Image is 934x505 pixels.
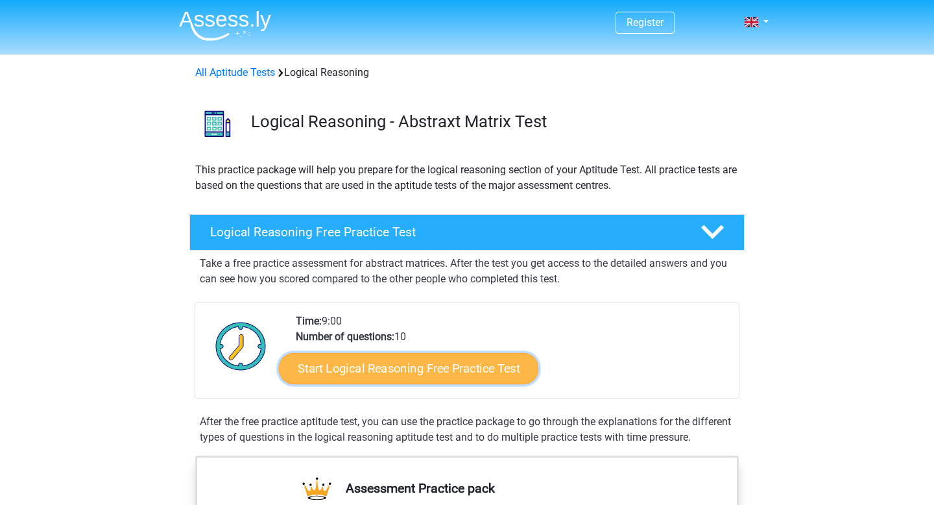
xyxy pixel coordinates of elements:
b: Time: [296,315,322,327]
div: After the free practice aptitude test, you can use the practice package to go through the explana... [195,414,739,445]
a: Register [627,16,664,29]
h4: Logical Reasoning Free Practice Test [210,225,680,240]
a: All Aptitude Tests [195,66,275,79]
img: Clock [208,314,274,378]
img: logical reasoning [190,96,245,151]
h3: Logical Reasoning - Abstraxt Matrix Test [251,112,734,132]
div: 9:00 10 [286,314,738,398]
b: Number of questions: [296,330,394,343]
p: Take a free practice assessment for abstract matrices. After the test you get access to the detai... [200,256,734,287]
a: Start Logical Reasoning Free Practice Test [279,352,538,384]
img: Assessly [179,10,271,41]
a: Logical Reasoning Free Practice Test [184,214,750,251]
div: Logical Reasoning [190,65,744,80]
p: This practice package will help you prepare for the logical reasoning section of your Aptitude Te... [195,162,739,193]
